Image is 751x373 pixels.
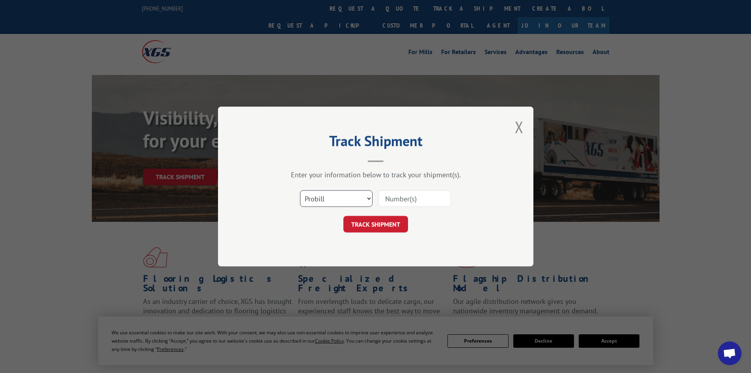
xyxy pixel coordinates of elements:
div: Open chat [718,341,742,365]
button: Close modal [515,116,524,137]
div: Enter your information below to track your shipment(s). [257,170,494,179]
button: TRACK SHIPMENT [343,216,408,232]
input: Number(s) [378,190,451,207]
h2: Track Shipment [257,135,494,150]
